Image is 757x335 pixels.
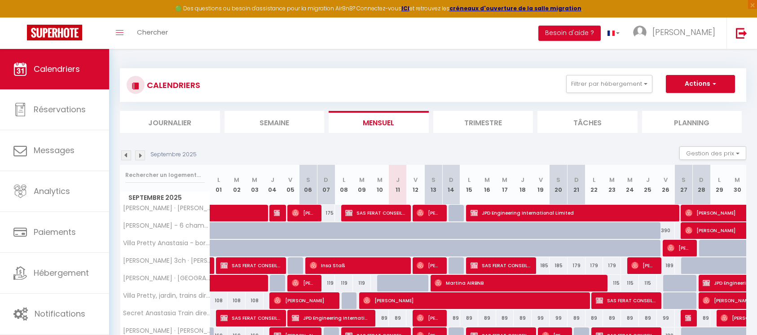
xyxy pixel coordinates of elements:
[210,165,228,205] th: 01
[228,292,246,309] div: 108
[627,176,633,184] abbr: M
[699,176,704,184] abbr: D
[574,176,579,184] abbr: D
[471,204,674,221] span: JPD Engineering International Limited
[122,222,211,229] span: [PERSON_NAME] - 6 chambres - jardin privatif
[228,165,246,205] th: 02
[652,26,715,38] span: [PERSON_NAME]
[682,176,686,184] abbr: S
[664,176,668,184] abbr: V
[34,185,70,197] span: Analytics
[585,165,603,205] th: 22
[735,176,740,184] abbr: M
[718,176,721,184] abbr: L
[710,165,728,205] th: 29
[371,310,389,326] div: 89
[621,165,639,205] th: 24
[34,226,76,238] span: Paiements
[460,165,478,205] th: 15
[556,176,560,184] abbr: S
[317,275,335,291] div: 119
[539,176,543,184] abbr: V
[217,176,220,184] abbr: L
[234,176,239,184] abbr: M
[496,165,514,205] th: 17
[633,26,647,39] img: ...
[550,165,568,205] th: 20
[274,292,334,309] span: [PERSON_NAME]
[353,275,371,291] div: 119
[719,295,750,328] iframe: Chat
[550,310,568,326] div: 99
[122,327,211,334] span: [PERSON_NAME] · [PERSON_NAME] bords de Seine avec Jardin
[657,165,675,205] th: 26
[224,111,325,133] li: Semaine
[514,165,532,205] th: 18
[435,274,602,291] span: Martina AIRBNB
[502,176,507,184] abbr: M
[478,310,496,326] div: 89
[478,165,496,205] th: 16
[631,257,655,274] span: [PERSON_NAME]
[568,165,585,205] th: 21
[34,104,86,115] span: Réservations
[34,145,75,156] span: Messages
[532,257,550,274] div: 185
[621,275,639,291] div: 115
[679,146,746,160] button: Gestion des prix
[145,75,200,95] h3: CALENDRIERS
[371,165,389,205] th: 10
[292,204,316,221] span: [PERSON_NAME]
[317,165,335,205] th: 07
[414,176,418,184] abbr: V
[496,310,514,326] div: 89
[603,275,621,291] div: 115
[603,165,621,205] th: 23
[345,204,405,221] span: SAS FERAT CONSEILS
[306,176,310,184] abbr: S
[377,176,383,184] abbr: M
[692,165,710,205] th: 28
[568,310,585,326] div: 89
[566,75,652,93] button: Filtrer par hébergement
[317,205,335,221] div: 175
[292,309,370,326] span: JPD Engineering International Limited
[667,239,691,256] span: [PERSON_NAME]
[460,310,478,326] div: 89
[246,292,264,309] div: 108
[401,4,409,12] a: ICI
[292,274,316,291] span: [PERSON_NAME]
[433,111,533,133] li: Trimestre
[35,308,85,319] span: Notifications
[585,310,603,326] div: 89
[220,309,280,326] span: SAS FERAT CONSEILS
[335,275,353,291] div: 119
[550,257,568,274] div: 185
[484,176,490,184] abbr: M
[442,165,460,205] th: 14
[585,257,603,274] div: 179
[532,165,550,205] th: 19
[246,165,264,205] th: 03
[359,176,365,184] abbr: M
[130,18,175,49] a: Chercher
[538,26,601,41] button: Besoin d'aide ?
[120,111,220,133] li: Journalier
[363,292,585,309] span: [PERSON_NAME]
[122,257,211,264] span: [PERSON_NAME] 3ch · [PERSON_NAME] Bords de Seine avec Jardin privatif
[310,257,405,274] span: Insa Staß
[122,205,211,212] span: [PERSON_NAME] · [PERSON_NAME] trains direct [GEOGRAPHIC_DATA] en 22 min
[646,176,650,184] abbr: J
[692,310,710,326] div: 89
[27,25,82,40] img: Super Booking
[449,4,581,12] strong: créneaux d'ouverture de la salle migration
[137,27,168,37] span: Chercher
[675,165,693,205] th: 27
[657,310,675,326] div: 99
[274,204,280,221] span: JPD Engineering International Limited
[657,257,675,274] div: 189
[621,310,639,326] div: 89
[596,292,656,309] span: SAS FERAT CONSEILS
[288,176,292,184] abbr: V
[252,176,257,184] abbr: M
